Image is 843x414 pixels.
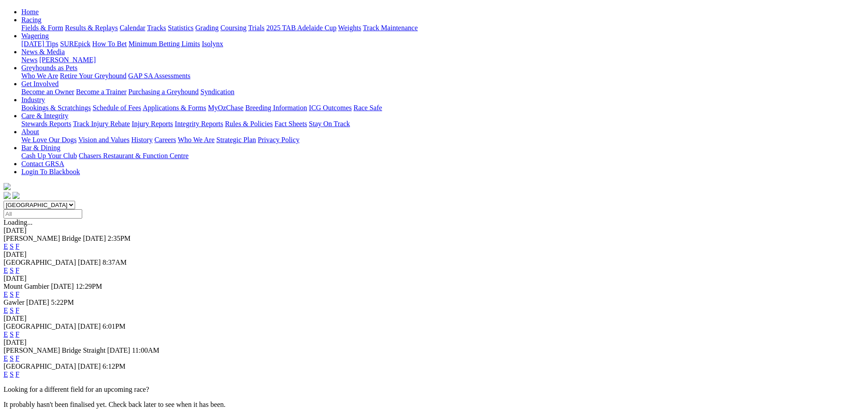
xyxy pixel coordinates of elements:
a: F [16,330,20,338]
a: Schedule of Fees [92,104,141,111]
span: [GEOGRAPHIC_DATA] [4,362,76,370]
a: Grading [196,24,219,32]
a: Who We Are [178,136,215,143]
span: [DATE] [83,235,106,242]
a: E [4,330,8,338]
a: Login To Blackbook [21,168,80,175]
span: [DATE] [107,346,130,354]
span: Loading... [4,219,32,226]
a: Wagering [21,32,49,40]
div: Wagering [21,40,839,48]
partial: It probably hasn't been finalised yet. Check back later to see when it has been. [4,401,226,408]
a: Home [21,8,39,16]
a: Become a Trainer [76,88,127,96]
a: Track Maintenance [363,24,418,32]
a: E [4,267,8,274]
a: S [10,370,14,378]
a: Stewards Reports [21,120,71,127]
span: [PERSON_NAME] Bridge Straight [4,346,105,354]
span: 6:12PM [103,362,126,370]
span: [GEOGRAPHIC_DATA] [4,259,76,266]
a: Results & Replays [65,24,118,32]
a: [DATE] Tips [21,40,58,48]
a: Chasers Restaurant & Function Centre [79,152,188,159]
a: E [4,370,8,378]
span: 11:00AM [132,346,160,354]
span: 8:37AM [103,259,127,266]
a: S [10,354,14,362]
a: How To Bet [92,40,127,48]
a: We Love Our Dogs [21,136,76,143]
div: News & Media [21,56,839,64]
span: Mount Gambier [4,283,49,290]
div: Industry [21,104,839,112]
a: Strategic Plan [216,136,256,143]
a: S [10,243,14,250]
a: Purchasing a Greyhound [128,88,199,96]
a: Applications & Forms [143,104,206,111]
a: S [10,267,14,274]
div: Greyhounds as Pets [21,72,839,80]
a: Stay On Track [309,120,350,127]
a: F [16,291,20,298]
span: [DATE] [78,322,101,330]
img: logo-grsa-white.png [4,183,11,190]
span: [DATE] [51,283,74,290]
a: Careers [154,136,176,143]
a: Who We Are [21,72,58,80]
span: Gawler [4,299,24,306]
span: [GEOGRAPHIC_DATA] [4,322,76,330]
a: GAP SA Assessments [128,72,191,80]
span: [DATE] [26,299,49,306]
a: ICG Outcomes [309,104,352,111]
a: S [10,291,14,298]
a: F [16,354,20,362]
a: E [4,243,8,250]
a: [PERSON_NAME] [39,56,96,64]
span: 5:22PM [51,299,74,306]
a: 2025 TAB Adelaide Cup [266,24,336,32]
p: Looking for a different field for an upcoming race? [4,386,839,394]
a: Tracks [147,24,166,32]
span: [DATE] [78,362,101,370]
a: Calendar [120,24,145,32]
span: [PERSON_NAME] Bridge [4,235,81,242]
div: About [21,136,839,144]
a: S [10,330,14,338]
a: F [16,307,20,314]
a: F [16,370,20,378]
span: 2:35PM [108,235,131,242]
a: S [10,307,14,314]
div: Care & Integrity [21,120,839,128]
span: 12:29PM [76,283,102,290]
a: News & Media [21,48,65,56]
a: About [21,128,39,135]
a: F [16,267,20,274]
a: Cash Up Your Club [21,152,77,159]
a: Greyhounds as Pets [21,64,77,72]
a: Integrity Reports [175,120,223,127]
a: Retire Your Greyhound [60,72,127,80]
a: Race Safe [353,104,382,111]
a: Vision and Values [78,136,129,143]
a: Rules & Policies [225,120,273,127]
div: [DATE] [4,251,839,259]
a: Track Injury Rebate [73,120,130,127]
div: Racing [21,24,839,32]
a: Coursing [220,24,247,32]
a: E [4,307,8,314]
a: Fields & Form [21,24,63,32]
a: Bookings & Scratchings [21,104,91,111]
a: Injury Reports [132,120,173,127]
div: [DATE] [4,275,839,283]
a: Weights [338,24,361,32]
a: Care & Integrity [21,112,68,119]
div: [DATE] [4,314,839,322]
a: Bar & Dining [21,144,60,151]
a: MyOzChase [208,104,244,111]
a: News [21,56,37,64]
a: Trials [248,24,264,32]
a: Contact GRSA [21,160,64,167]
a: Privacy Policy [258,136,300,143]
div: [DATE] [4,338,839,346]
